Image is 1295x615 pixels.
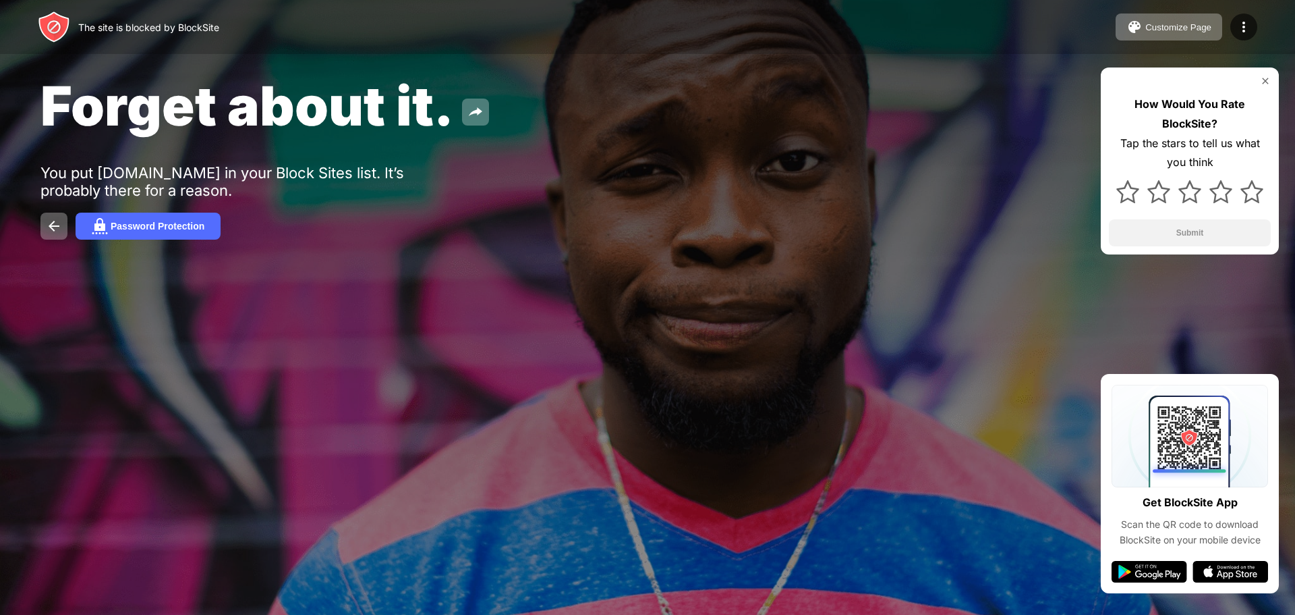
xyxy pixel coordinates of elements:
[1145,22,1211,32] div: Customize Page
[1116,180,1139,203] img: star.svg
[76,213,221,240] button: Password Protection
[1116,14,1222,41] button: Customize Page
[92,218,108,234] img: password.svg
[46,218,62,234] img: back.svg
[78,22,219,33] div: The site is blocked by BlockSite
[1178,180,1201,203] img: star.svg
[1109,134,1271,173] div: Tap the stars to tell us what you think
[1260,76,1271,86] img: rate-us-close.svg
[467,104,484,120] img: share.svg
[1109,219,1271,246] button: Submit
[38,11,70,43] img: header-logo.svg
[1112,517,1268,547] div: Scan the QR code to download BlockSite on your mobile device
[1126,19,1143,35] img: pallet.svg
[1192,561,1268,583] img: app-store.svg
[1240,180,1263,203] img: star.svg
[40,73,454,138] span: Forget about it.
[1112,385,1268,487] img: qrcode.svg
[111,221,204,232] div: Password Protection
[1236,19,1252,35] img: menu-icon.svg
[1109,95,1271,134] div: How Would You Rate BlockSite?
[1209,180,1232,203] img: star.svg
[1147,180,1170,203] img: star.svg
[1143,493,1238,512] div: Get BlockSite App
[1112,561,1187,583] img: google-play.svg
[40,164,457,199] div: You put [DOMAIN_NAME] in your Block Sites list. It’s probably there for a reason.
